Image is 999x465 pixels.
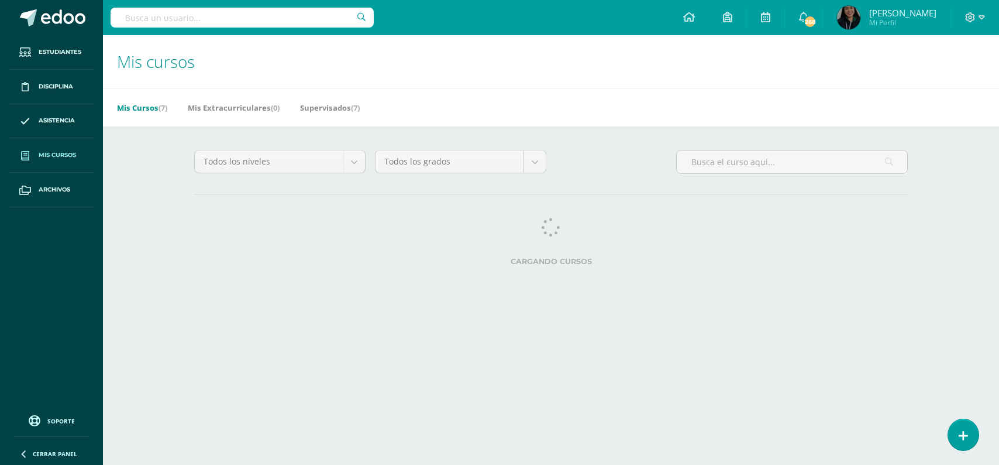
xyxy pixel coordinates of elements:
[117,98,167,117] a: Mis Cursos(7)
[9,138,94,173] a: Mis cursos
[300,98,360,117] a: Supervisados(7)
[204,151,334,173] span: Todos los niveles
[39,185,70,194] span: Archivos
[14,412,89,428] a: Soporte
[111,8,374,28] input: Busca un usuario...
[837,6,860,29] img: 05b0c392cdf5122faff8de1dd3fa3244.png
[47,417,75,425] span: Soporte
[376,151,546,173] a: Todos los grados
[9,70,94,104] a: Disciplina
[39,82,73,91] span: Disciplina
[271,102,280,113] span: (0)
[677,151,907,173] input: Busca el curso aquí...
[117,50,195,73] span: Mis cursos
[39,116,75,125] span: Asistencia
[159,102,167,113] span: (7)
[804,15,817,28] span: 268
[33,450,77,458] span: Cerrar panel
[9,173,94,207] a: Archivos
[9,104,94,139] a: Asistencia
[384,151,515,173] span: Todos los grados
[188,98,280,117] a: Mis Extracurriculares(0)
[195,151,365,173] a: Todos los niveles
[869,18,936,28] span: Mi Perfil
[351,102,360,113] span: (7)
[194,257,908,266] label: Cargando cursos
[39,47,81,57] span: Estudiantes
[39,151,76,160] span: Mis cursos
[9,35,94,70] a: Estudiantes
[869,7,936,19] span: [PERSON_NAME]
